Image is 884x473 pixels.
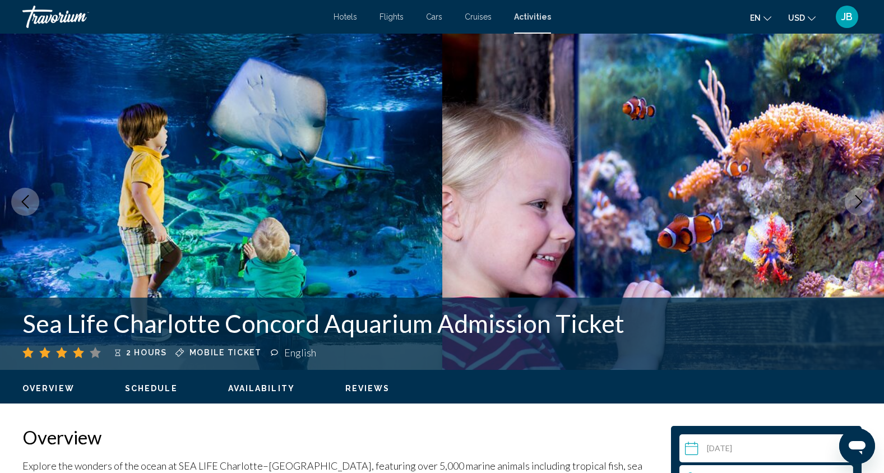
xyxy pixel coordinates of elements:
button: Next image [845,188,873,216]
span: Availability [228,384,295,393]
button: Overview [22,383,75,393]
span: Overview [22,384,75,393]
button: User Menu [832,5,862,29]
button: Change currency [788,10,816,26]
a: Cars [426,12,442,21]
h2: Overview [22,426,660,448]
a: Cruises [465,12,492,21]
button: Change language [750,10,771,26]
span: 2 hours [126,348,167,357]
span: en [750,13,761,22]
a: Activities [514,12,551,21]
span: Mobile ticket [189,348,262,357]
button: Availability [228,383,295,393]
span: JB [841,11,853,22]
span: Reviews [345,384,390,393]
button: Previous image [11,188,39,216]
iframe: Button to launch messaging window [839,428,875,464]
a: Flights [379,12,404,21]
button: Schedule [125,383,178,393]
div: English [284,346,319,359]
h1: Sea Life Charlotte Concord Aquarium Admission Ticket [22,309,682,338]
span: Schedule [125,384,178,393]
span: USD [788,13,805,22]
button: Reviews [345,383,390,393]
a: Travorium [22,6,322,28]
a: Hotels [334,12,357,21]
